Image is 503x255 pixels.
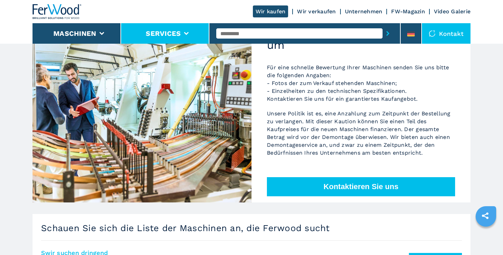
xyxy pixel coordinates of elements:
[267,63,455,103] p: Für eine schnelle Bewertung Ihrer Maschinen senden Sie uns bitte die folgenden Angaben: - Fotos d...
[422,23,470,44] div: Kontakt
[477,207,494,224] a: sharethis
[267,177,455,196] button: Kontaktieren Sie uns
[429,30,436,37] img: Kontakt
[33,2,251,202] img: Wandeln Sie Gebrauchtmaschinen in Bargeld um
[267,110,455,157] p: Unsere Politik ist es, eine Anzahlung zum Zeitpunkt der Bestellung zu verlangen. Mit dieser Kauti...
[345,8,383,15] a: Unternehmen
[383,26,393,41] button: submit-button
[391,8,425,15] a: FW-Magazin
[297,8,336,15] a: Wir verkaufen
[41,223,462,233] h3: Schauen Sie sich die Liste der Maschinen an, die Ferwood sucht
[434,8,470,15] a: Video Galerie
[53,29,96,38] button: Maschinen
[474,224,498,250] iframe: Chat
[33,4,82,19] img: Ferwood
[253,5,288,17] a: Wir kaufen
[146,29,181,38] button: Services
